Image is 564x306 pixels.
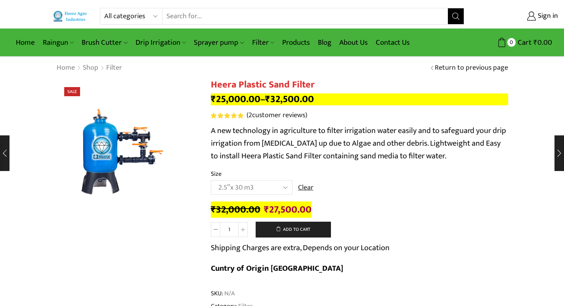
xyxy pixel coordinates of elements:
span: ₹ [264,201,269,218]
a: Blog [314,33,335,52]
a: Sprayer pump [190,33,248,52]
p: – [211,93,508,105]
label: Size [211,169,222,179]
a: About Us [335,33,372,52]
a: Filter [248,33,278,52]
span: 2 [249,109,252,121]
span: N/A [223,289,235,298]
span: ₹ [211,91,216,107]
button: Add to cart [256,222,331,238]
nav: Breadcrumb [56,63,122,73]
input: Search for... [163,8,447,24]
p: A new technology in agriculture to filter irrigation water easily and to safeguard your drip irri... [211,124,508,162]
a: Contact Us [372,33,414,52]
span: 0 [507,38,516,46]
a: Drip Irrigation [132,33,190,52]
span: Cart [516,37,531,48]
a: Raingun [39,33,78,52]
b: Cuntry of Origin [GEOGRAPHIC_DATA] [211,262,343,275]
a: (2customer reviews) [247,110,307,121]
span: ₹ [211,201,216,218]
span: ₹ [265,91,270,107]
bdi: 32,000.00 [211,201,260,218]
a: Shop [82,63,99,73]
a: Clear options [298,183,314,193]
span: 2 [211,113,245,118]
div: Rated 5.00 out of 5 [211,113,243,118]
a: Home [56,63,75,73]
span: Rated out of 5 based on customer ratings [211,113,243,118]
a: Return to previous page [435,63,508,73]
a: 0 Cart ₹0.00 [472,35,552,50]
input: Product quantity [220,222,238,237]
button: Search button [448,8,464,24]
span: ₹ [533,36,537,49]
p: Shipping Charges are extra, Depends on your Location [211,241,390,254]
span: Sale [64,87,80,96]
bdi: 25,000.00 [211,91,260,107]
span: SKU: [211,289,508,298]
bdi: 27,500.00 [264,201,312,218]
bdi: 0.00 [533,36,552,49]
span: Sign in [536,11,558,21]
a: Filter [106,63,122,73]
bdi: 32,500.00 [265,91,314,107]
a: Home [12,33,39,52]
a: Brush Cutter [78,33,131,52]
a: Sign in [476,9,558,23]
h1: Heera Plastic Sand Filter [211,79,508,91]
a: Products [278,33,314,52]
